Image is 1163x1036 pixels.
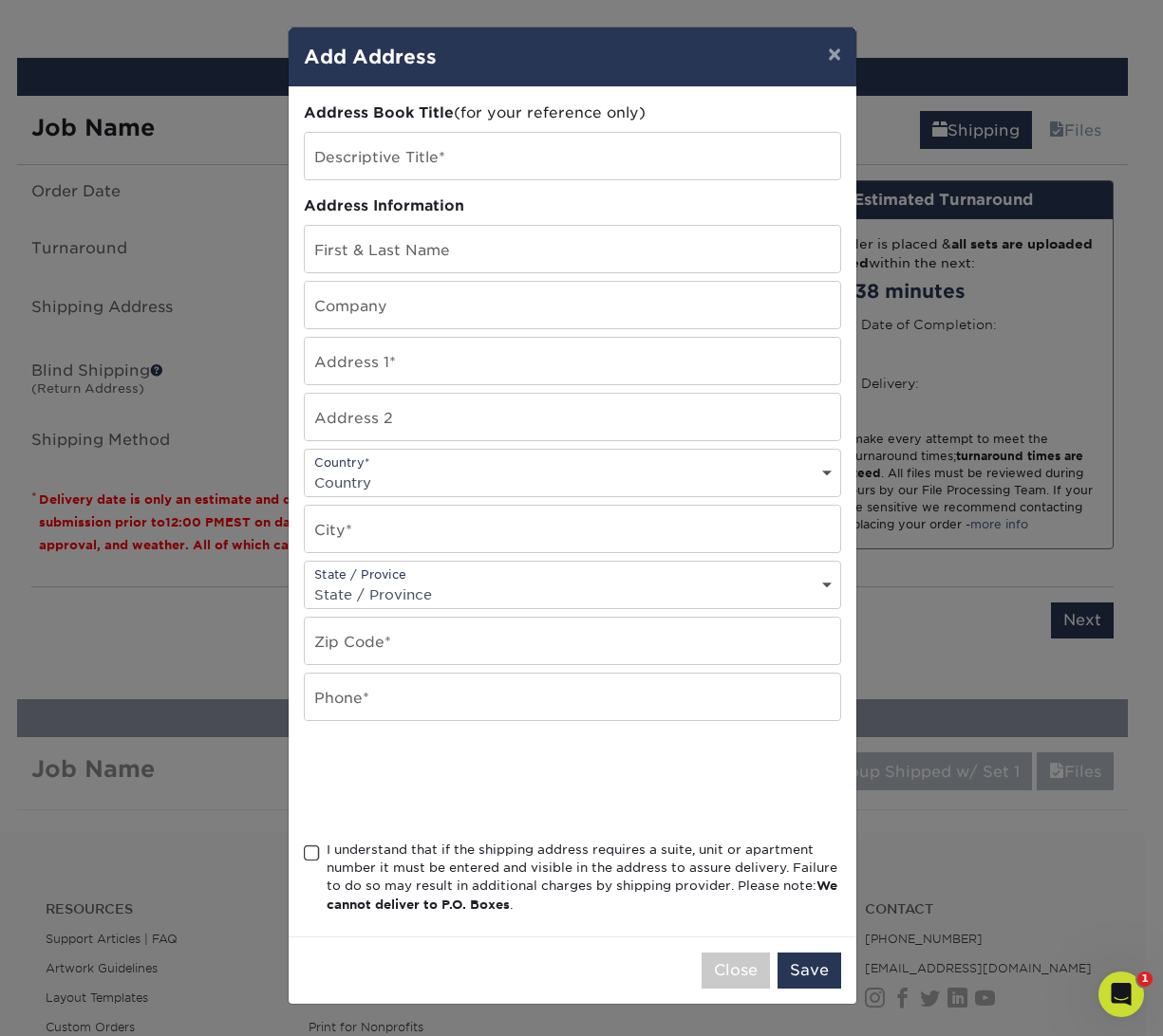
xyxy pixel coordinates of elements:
[327,841,841,915] div: I understand that if the shipping address requires a suite, unit or apartment number it must be e...
[304,102,841,124] div: (for your reference only)
[327,879,837,911] b: We cannot deliver to P.O. Boxes
[304,103,454,121] span: Address Book Title
[778,953,841,989] button: Save
[1137,971,1153,987] span: 1
[304,195,841,217] div: Address Information
[702,953,770,989] button: Close
[304,744,592,818] iframe: reCAPTCHA
[813,28,856,81] button: ×
[1098,971,1144,1017] iframe: Intercom live chat
[304,43,841,71] h4: Add Address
